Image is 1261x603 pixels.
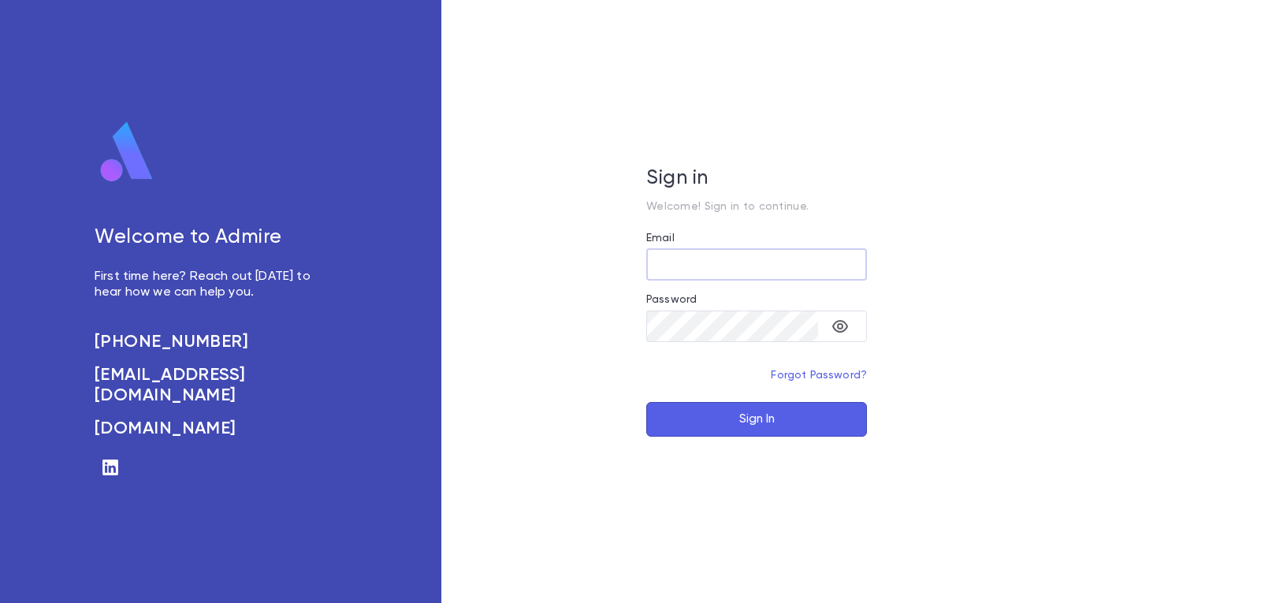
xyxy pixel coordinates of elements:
[95,121,159,184] img: logo
[95,419,328,439] a: [DOMAIN_NAME]
[646,167,867,191] h5: Sign in
[646,232,675,244] label: Email
[95,269,328,300] p: First time here? Reach out [DATE] to hear how we can help you.
[824,311,856,342] button: toggle password visibility
[95,226,328,250] h5: Welcome to Admire
[95,332,328,352] a: [PHONE_NUMBER]
[95,365,328,406] a: [EMAIL_ADDRESS][DOMAIN_NAME]
[771,370,867,381] a: Forgot Password?
[646,200,867,213] p: Welcome! Sign in to continue.
[646,402,867,437] button: Sign In
[646,293,697,306] label: Password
